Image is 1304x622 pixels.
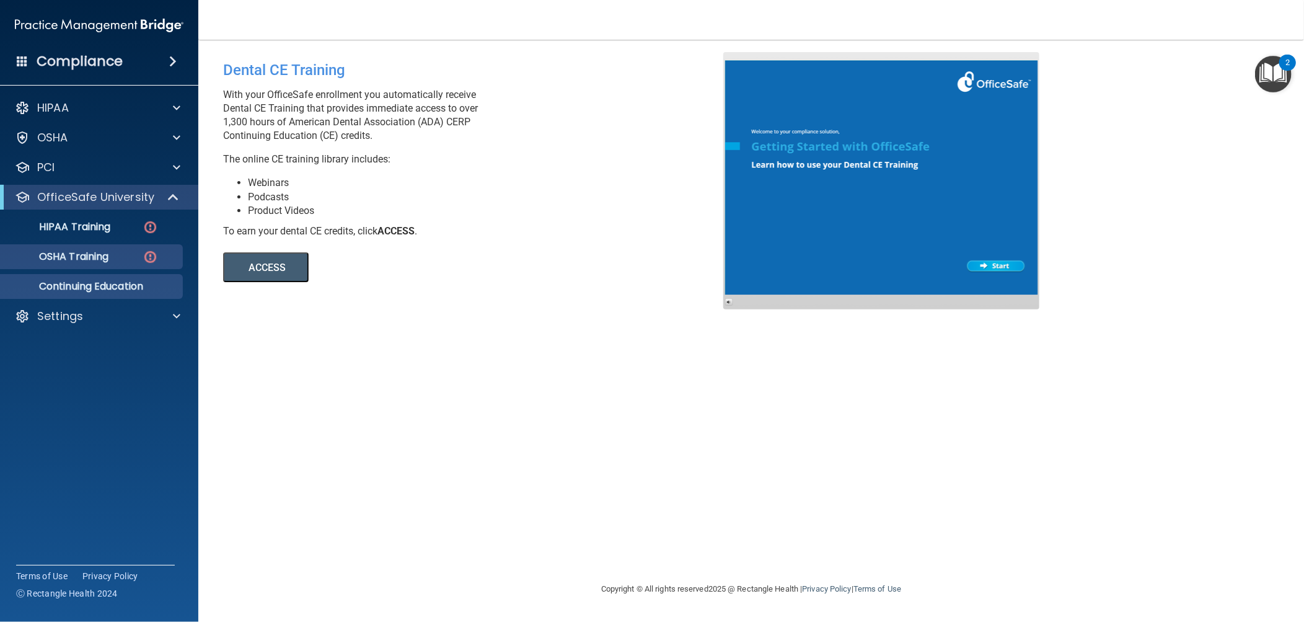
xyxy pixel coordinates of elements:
li: Webinars [248,176,733,190]
p: OSHA [37,130,68,145]
a: ACCESS [223,264,562,273]
div: Copyright © All rights reserved 2025 @ Rectangle Health | | [525,569,977,609]
a: Settings [15,309,180,324]
p: Settings [37,309,83,324]
div: Dental CE Training [223,52,733,88]
h4: Compliance [37,53,123,70]
img: danger-circle.6113f641.png [143,249,158,265]
img: PMB logo [15,13,183,38]
p: HIPAA [37,100,69,115]
p: OSHA Training [8,251,108,263]
a: Terms of Use [853,584,901,593]
button: ACCESS [223,252,309,282]
a: OSHA [15,130,180,145]
a: PCI [15,160,180,175]
li: Podcasts [248,190,733,204]
b: ACCESS [377,225,415,237]
a: Privacy Policy [82,570,138,582]
a: OfficeSafe University [15,190,180,205]
div: 2 [1285,63,1290,79]
a: Privacy Policy [802,584,851,593]
div: To earn your dental CE credits, click . [223,224,733,238]
p: PCI [37,160,55,175]
p: HIPAA Training [8,221,110,233]
a: Terms of Use [16,570,68,582]
p: The online CE training library includes: [223,153,733,166]
p: With your OfficeSafe enrollment you automatically receive Dental CE Training that provides immedi... [223,88,733,143]
a: HIPAA [15,100,180,115]
button: Open Resource Center, 2 new notifications [1255,56,1292,92]
img: danger-circle.6113f641.png [143,220,158,235]
li: Product Videos [248,204,733,218]
span: Ⓒ Rectangle Health 2024 [16,587,118,600]
p: OfficeSafe University [37,190,154,205]
p: Continuing Education [8,280,177,293]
